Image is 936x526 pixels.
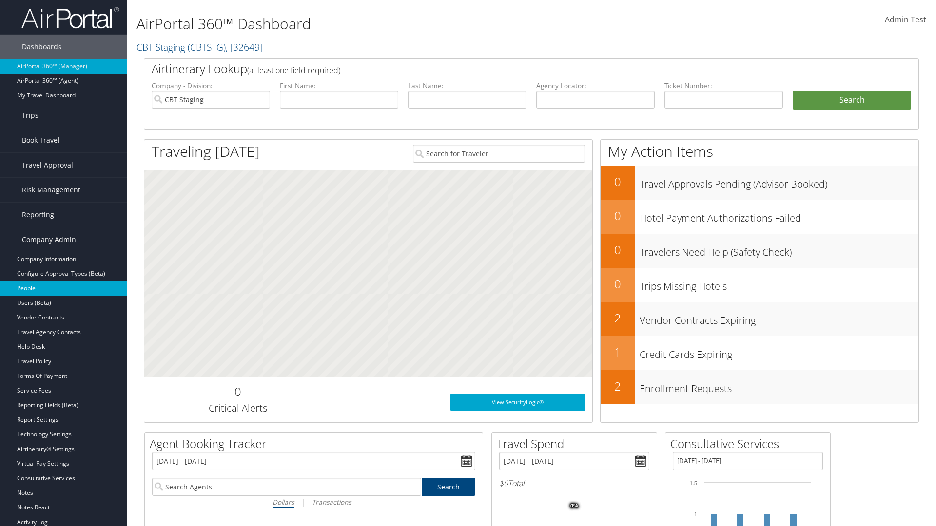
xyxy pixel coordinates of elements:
h2: Airtinerary Lookup [152,60,847,77]
span: Book Travel [22,128,59,152]
label: Company - Division: [152,81,270,91]
i: Dollars [273,497,294,507]
h3: Trips Missing Hotels [640,275,918,293]
h2: Agent Booking Tracker [150,435,483,452]
tspan: 1.5 [690,480,697,486]
span: Travel Approval [22,153,73,177]
span: Admin Test [885,14,926,25]
h2: Travel Spend [497,435,657,452]
h3: Vendor Contracts Expiring [640,309,918,327]
label: First Name: [280,81,398,91]
h2: Consultative Services [670,435,830,452]
button: Search [793,91,911,110]
a: 2Enrollment Requests [601,370,918,404]
h1: Traveling [DATE] [152,141,260,162]
h2: 0 [601,276,635,292]
h2: 0 [601,242,635,258]
h3: Credit Cards Expiring [640,343,918,361]
h2: 0 [601,173,635,190]
span: Company Admin [22,227,76,252]
span: Reporting [22,203,54,227]
h2: 0 [152,383,324,400]
h6: Total [499,478,649,488]
div: | [152,496,475,508]
a: Admin Test [885,5,926,35]
span: $0 [499,478,508,488]
h2: 0 [601,207,635,224]
h1: My Action Items [601,141,918,162]
h3: Travelers Need Help (Safety Check) [640,241,918,259]
a: 0Hotel Payment Authorizations Failed [601,200,918,234]
a: 0Trips Missing Hotels [601,268,918,302]
span: , [ 32649 ] [226,40,263,54]
span: (at least one field required) [247,65,340,75]
h3: Hotel Payment Authorizations Failed [640,207,918,225]
h2: 1 [601,344,635,360]
a: View SecurityLogic® [450,394,585,411]
h3: Travel Approvals Pending (Advisor Booked) [640,172,918,191]
span: Risk Management [22,178,80,202]
tspan: 1 [694,511,697,517]
span: Dashboards [22,35,61,59]
a: Search [422,478,476,496]
a: 0Travel Approvals Pending (Advisor Booked) [601,166,918,200]
h2: 2 [601,310,635,326]
label: Last Name: [408,81,526,91]
h2: 2 [601,378,635,394]
input: Search Agents [152,478,421,496]
a: CBT Staging [136,40,263,54]
a: 0Travelers Need Help (Safety Check) [601,234,918,268]
input: Search for Traveler [413,145,585,163]
a: 2Vendor Contracts Expiring [601,302,918,336]
a: 1Credit Cards Expiring [601,336,918,370]
label: Agency Locator: [536,81,655,91]
h1: AirPortal 360™ Dashboard [136,14,663,34]
h3: Enrollment Requests [640,377,918,395]
tspan: 0% [570,503,578,509]
h3: Critical Alerts [152,401,324,415]
span: ( CBTSTG ) [188,40,226,54]
span: Trips [22,103,39,128]
label: Ticket Number: [664,81,783,91]
i: Transactions [312,497,351,507]
img: airportal-logo.png [21,6,119,29]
